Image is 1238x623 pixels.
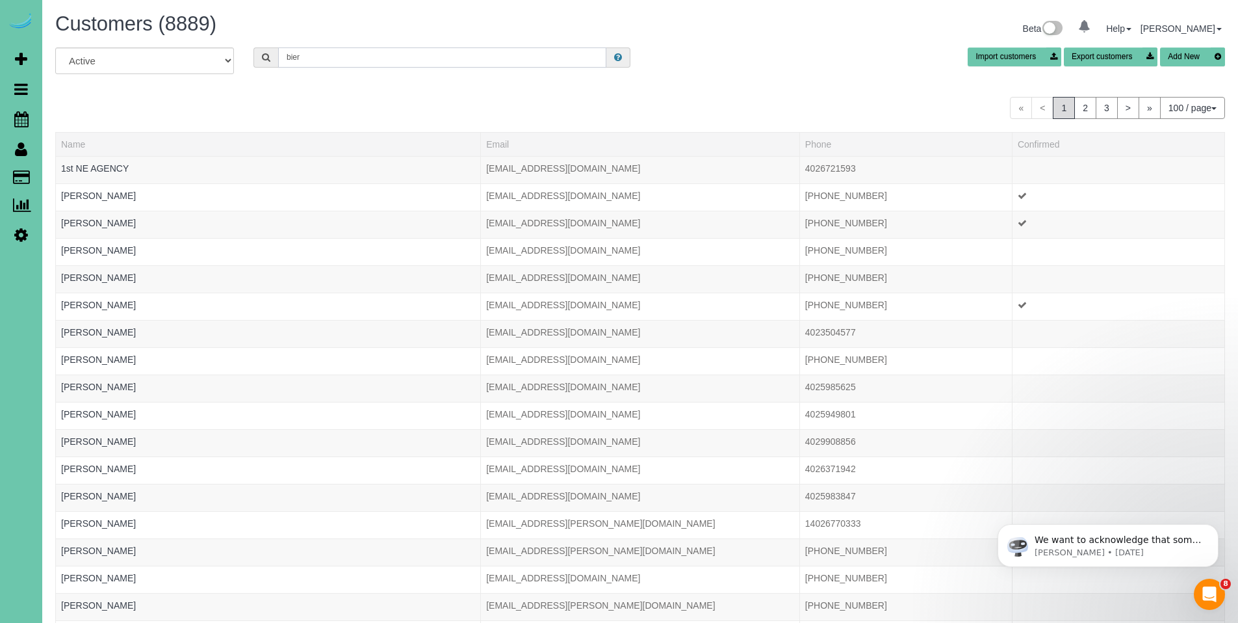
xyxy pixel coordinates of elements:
th: Name [56,132,481,156]
div: Tags [61,421,475,424]
nav: Pagination navigation [1010,97,1225,119]
a: Help [1106,23,1131,34]
a: 3 [1096,97,1118,119]
td: Email [481,402,800,429]
input: Search customers ... [278,47,606,68]
td: Phone [799,320,1012,347]
iframe: Intercom live chat [1194,579,1225,610]
div: Tags [61,339,475,342]
td: Confirmed [1012,238,1224,265]
td: Phone [799,375,1012,402]
td: Phone [799,402,1012,429]
td: Name [56,183,481,211]
a: » [1139,97,1161,119]
span: We want to acknowledge that some users may be experiencing lag or slower performance in our softw... [57,38,224,216]
td: Phone [799,566,1012,593]
div: Tags [61,366,475,369]
img: Automaid Logo [8,13,34,31]
span: < [1031,97,1053,119]
a: [PERSON_NAME] [61,518,136,529]
td: Email [481,511,800,538]
td: Phone [799,211,1012,238]
td: Email [481,566,800,593]
th: Email [481,132,800,156]
td: Phone [799,457,1012,484]
span: 1 [1053,97,1075,119]
td: Name [56,593,481,620]
a: > [1117,97,1139,119]
td: Name [56,429,481,457]
td: Name [56,457,481,484]
td: Name [56,538,481,566]
td: Email [481,238,800,265]
a: [PERSON_NAME] [61,436,136,447]
div: Tags [61,475,475,479]
a: [PERSON_NAME] [61,573,136,583]
td: Name [56,238,481,265]
td: Confirmed [1012,375,1224,402]
span: « [1010,97,1032,119]
div: Tags [61,175,475,178]
td: Confirmed [1012,211,1224,238]
td: Phone [799,429,1012,457]
td: Phone [799,183,1012,211]
td: Name [56,402,481,429]
td: Phone [799,347,1012,375]
td: Phone [799,293,1012,320]
td: Name [56,375,481,402]
div: Tags [61,393,475,397]
a: [PERSON_NAME] [61,491,136,501]
a: [PERSON_NAME] [61,354,136,365]
a: [PERSON_NAME] [1141,23,1222,34]
td: Confirmed [1012,183,1224,211]
iframe: Intercom notifications message [978,497,1238,588]
button: Add New [1160,47,1225,66]
a: [PERSON_NAME] [61,218,136,228]
td: Phone [799,265,1012,293]
div: Tags [61,557,475,561]
span: Customers (8889) [55,12,216,35]
div: Tags [61,284,475,287]
td: Name [56,156,481,183]
a: [PERSON_NAME] [61,600,136,611]
a: 1st NE AGENCY [61,163,129,174]
td: Email [481,347,800,375]
td: Name [56,347,481,375]
td: Name [56,265,481,293]
img: New interface [1041,21,1063,38]
td: Name [56,484,481,511]
a: Beta [1023,23,1063,34]
a: [PERSON_NAME] [61,272,136,283]
a: [PERSON_NAME] [61,191,136,201]
div: Tags [61,503,475,506]
th: Phone [799,132,1012,156]
p: Message from Ellie, sent 6d ago [57,50,224,62]
td: Name [56,511,481,538]
div: Tags [61,311,475,315]
td: Confirmed [1012,293,1224,320]
td: Confirmed [1012,265,1224,293]
td: Phone [799,238,1012,265]
a: [PERSON_NAME] [61,382,136,392]
td: Confirmed [1012,484,1224,511]
td: Email [481,320,800,347]
td: Name [56,211,481,238]
div: Tags [61,202,475,205]
td: Confirmed [1012,593,1224,620]
td: Confirmed [1012,402,1224,429]
div: Tags [61,448,475,451]
div: Tags [61,585,475,588]
td: Phone [799,484,1012,511]
td: Email [481,538,800,566]
span: 8 [1220,579,1231,589]
a: 2 [1074,97,1096,119]
td: Confirmed [1012,347,1224,375]
td: Phone [799,511,1012,538]
td: Name [56,320,481,347]
td: Name [56,566,481,593]
div: Tags [61,530,475,533]
td: Name [56,293,481,320]
button: Export customers [1064,47,1157,66]
td: Email [481,593,800,620]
